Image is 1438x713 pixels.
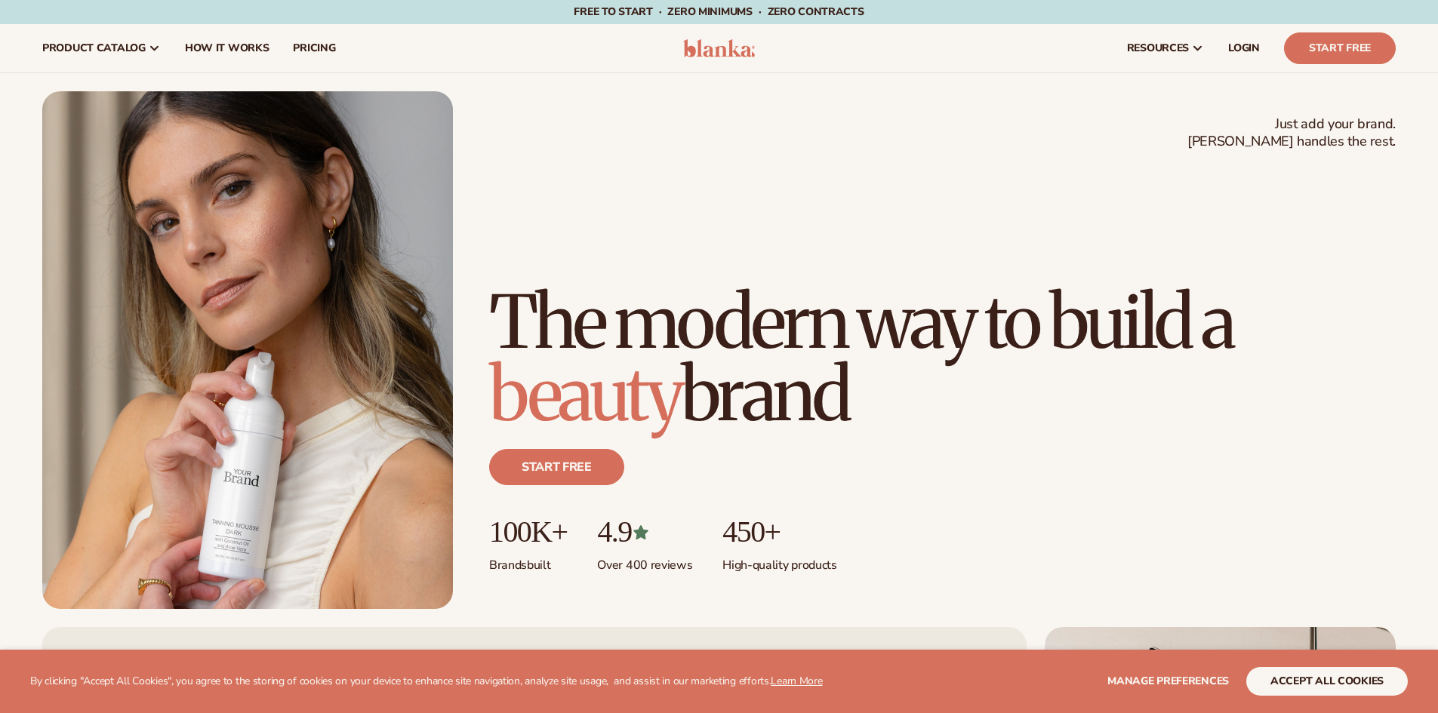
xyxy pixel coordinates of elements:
span: Just add your brand. [PERSON_NAME] handles the rest. [1187,115,1396,151]
span: Free to start · ZERO minimums · ZERO contracts [574,5,864,19]
span: Manage preferences [1107,674,1229,688]
span: resources [1127,42,1189,54]
span: beauty [489,349,681,440]
p: 4.9 [597,515,692,549]
a: LOGIN [1216,24,1272,72]
span: pricing [293,42,335,54]
p: High-quality products [722,549,836,573]
a: Learn More [771,674,822,688]
a: resources [1115,24,1216,72]
a: Start Free [1284,32,1396,64]
p: 100K+ [489,515,567,549]
button: accept all cookies [1246,667,1408,696]
p: Brands built [489,549,567,573]
h1: The modern way to build a brand [489,286,1396,431]
img: logo [683,39,755,57]
p: By clicking "Accept All Cookies", you agree to the storing of cookies on your device to enhance s... [30,675,823,688]
img: Female holding tanning mousse. [42,91,453,609]
span: product catalog [42,42,146,54]
a: How It Works [173,24,282,72]
span: LOGIN [1228,42,1260,54]
button: Manage preferences [1107,667,1229,696]
a: pricing [281,24,347,72]
p: Over 400 reviews [597,549,692,573]
a: product catalog [30,24,173,72]
span: How It Works [185,42,269,54]
p: 450+ [722,515,836,549]
a: Start free [489,449,624,485]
